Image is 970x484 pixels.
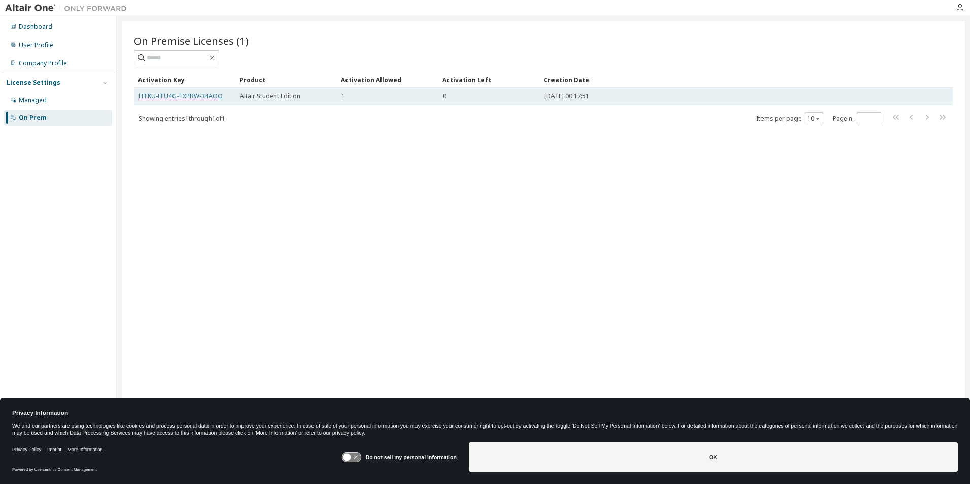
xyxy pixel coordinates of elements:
[19,23,52,31] div: Dashboard
[19,41,53,49] div: User Profile
[239,72,333,88] div: Product
[5,3,132,13] img: Altair One
[443,92,446,100] span: 0
[544,92,590,100] span: [DATE] 00:17:51
[7,79,60,87] div: License Settings
[19,114,47,122] div: On Prem
[442,72,536,88] div: Activation Left
[138,114,225,123] span: Showing entries 1 through 1 of 1
[341,72,434,88] div: Activation Allowed
[138,92,223,100] a: LFFKU-EFU4G-TXPBW-34AOO
[544,72,908,88] div: Creation Date
[807,115,821,123] button: 10
[19,96,47,105] div: Managed
[833,112,881,125] span: Page n.
[756,112,823,125] span: Items per page
[240,92,300,100] span: Altair Student Edition
[134,33,249,48] span: On Premise Licenses (1)
[138,72,231,88] div: Activation Key
[19,59,67,67] div: Company Profile
[341,92,345,100] span: 1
